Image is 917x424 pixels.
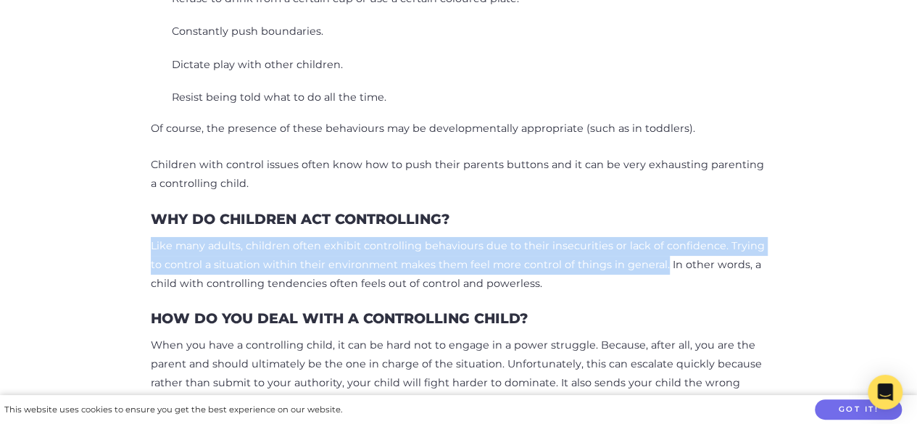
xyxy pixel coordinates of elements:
[151,336,767,412] p: When you have a controlling child, it can be hard not to engage in a power struggle. Because, aft...
[4,402,342,417] div: This website uses cookies to ensure you get the best experience on our website.
[151,310,528,327] h3: How Do You Deal With A Controlling Child?
[868,375,903,410] div: Open Intercom Messenger
[172,56,343,75] li: Dictate play with other children.
[151,156,767,194] p: Children with control issues often know how to push their parents buttons and it can be very exha...
[172,88,386,107] li: Resist being told what to do all the time.
[151,211,449,228] h3: Why Do Children Act Controlling?
[151,237,767,294] p: Like many adults, children often exhibit controlling behaviours due to their insecurities or lack...
[172,22,323,41] li: Constantly push boundaries.
[815,399,902,420] button: Got it!
[151,120,767,138] p: Of course, the presence of these behaviours may be developmentally appropriate (such as in toddle...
